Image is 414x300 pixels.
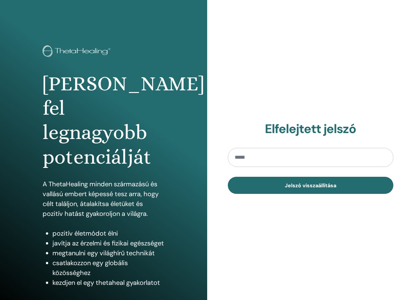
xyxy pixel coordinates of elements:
span: Jelszó visszaállítása [285,182,336,189]
li: javítja az érzelmi és fizikai egészséget [52,238,164,248]
li: pozitív életmódot élni [52,228,164,238]
p: A ThetaHealing minden származású és vallású embert képessé tesz arra, hogy célt találjon, átalakí... [43,179,164,219]
h1: [PERSON_NAME] fel legnagyobb potenciálját [43,72,164,170]
li: kezdjen el egy thetaheal gyakorlatot [52,278,164,288]
h2: Elfelejtett jelszó [228,122,394,137]
li: csatlakozzon egy globális közösséghez [52,258,164,278]
button: Jelszó visszaállítása [228,177,394,194]
li: megtanulni egy világhírű technikát [52,248,164,258]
